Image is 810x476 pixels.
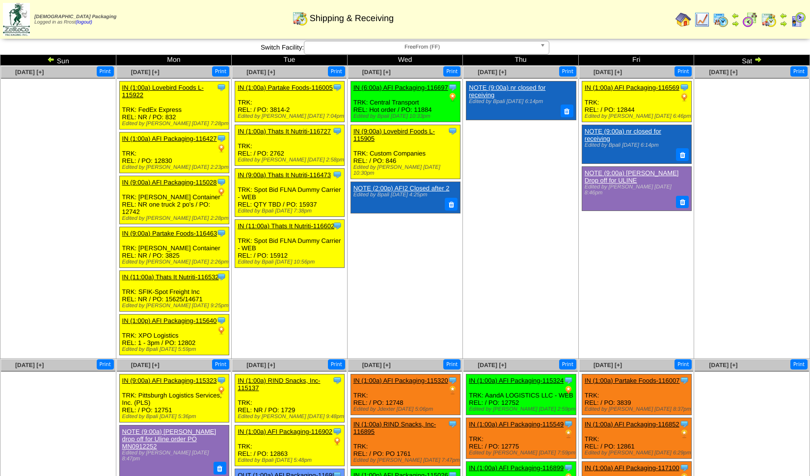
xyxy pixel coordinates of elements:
[292,10,308,26] img: calendarinout.gif
[564,429,573,439] img: PO
[469,377,564,384] a: IN (1:00a) AFI Packaging-115324
[709,69,737,76] span: [DATE] [+]
[448,92,458,102] img: PO
[469,99,571,105] div: Edited by Bpali [DATE] 6:14pm
[76,20,92,25] a: (logout)
[216,177,226,187] img: Tooltip
[308,41,536,53] span: FreeFrom (FF)
[310,13,394,24] span: Shipping & Receiving
[119,315,229,355] div: TRK: XPO Logistics REL: 1 - 3pm / PO: 12802
[585,184,687,196] div: Edited by [PERSON_NAME] [DATE] 8:46pm
[679,82,689,92] img: Tooltip
[122,346,229,352] div: Edited by Bpali [DATE] 5:59pm
[448,82,458,92] img: Tooltip
[679,463,689,473] img: Tooltip
[469,84,545,99] a: NOTE (9:00a) nr closed for receiving
[332,221,342,231] img: Tooltip
[122,179,217,186] a: IN (9:00a) AFI Packaging-115028
[754,55,762,63] img: arrowright.gif
[34,14,116,25] span: Logged in as Rrost
[564,463,573,473] img: Tooltip
[131,362,160,369] a: [DATE] [+]
[131,69,160,76] a: [DATE] [+]
[585,113,691,119] div: Edited by [PERSON_NAME] [DATE] 6:46pm
[235,169,345,217] div: TRK: Spot Bid FLNA Dummy Carrier - WEB REL: QTY TBD / PO: 15937
[351,374,460,415] div: TRK: REL: / PO: 12748
[582,81,691,122] div: TRK: REL: / PO: 12844
[478,69,506,76] a: [DATE] [+]
[561,105,573,117] button: Delete Note
[122,230,217,237] a: IN (9:00a) Partake Foods-116463
[676,196,689,209] button: Delete Note
[212,66,229,77] button: Print
[216,133,226,143] img: Tooltip
[238,208,344,214] div: Edited by Bpali [DATE] 7:38pm
[676,148,689,161] button: Delete Note
[790,359,808,370] button: Print
[731,12,739,20] img: arrowleft.gif
[351,81,460,122] div: TRK: Central Transport REL: Hot order / PO: 11884
[15,69,44,76] a: [DATE] [+]
[351,418,460,466] div: TRK: REL: / PO: PO 1761
[238,457,344,463] div: Edited by Bpali [DATE] 5:48pm
[235,220,345,268] div: TRK: Spot Bid FLNA Dummy Carrier - WEB REL: / PO: 15912
[122,450,225,462] div: Edited by [PERSON_NAME] [DATE] 8:47pm
[122,303,229,309] div: Edited by [PERSON_NAME] [DATE] 9:25pm
[585,169,678,184] a: NOTE (9:00a) [PERSON_NAME] Drop off for ULINE
[679,429,689,439] img: PO
[216,385,226,395] img: PO
[448,375,458,385] img: Tooltip
[594,69,622,76] span: [DATE] [+]
[713,12,729,27] img: calendarprod.gif
[34,14,116,20] span: [DEMOGRAPHIC_DATA] Packaging
[15,362,44,369] a: [DATE] [+]
[353,164,460,176] div: Edited by [PERSON_NAME] [DATE] 10:30pm
[328,359,345,370] button: Print
[353,185,450,192] a: NOTE (2:00p) AFI2 Closed after 2
[448,126,458,136] img: Tooltip
[116,55,232,66] td: Mon
[238,171,331,179] a: IN (9:00a) Thats It Nutriti-116473
[238,377,320,392] a: IN (1:00a) RIND Snacks, Inc-115137
[332,426,342,436] img: Tooltip
[122,428,216,450] a: NOTE (9:00a) [PERSON_NAME] drop off for Uline order PO MN0912252
[585,142,687,148] div: Edited by Bpali [DATE] 6:14pm
[232,55,348,66] td: Tue
[122,84,204,99] a: IN (1:00a) Lovebird Foods L-115922
[469,464,564,472] a: IN (1:00a) AFI Packaging-116899
[353,84,448,91] a: IN (6:00a) AFI Packaging-116697
[122,377,217,384] a: IN (9:00a) AFI Packaging-115323
[694,12,710,27] img: line_graph.gif
[3,3,30,36] img: zoroco-logo-small.webp
[709,362,737,369] a: [DATE] [+]
[594,362,622,369] a: [DATE] [+]
[353,421,436,435] a: IN (1:00a) RIND Snacks, Inc-116895
[742,12,758,27] img: calendarblend.gif
[578,55,694,66] td: Fri
[246,362,275,369] a: [DATE] [+]
[122,317,217,324] a: IN (1:00p) AFI Packaging-115640
[246,69,275,76] a: [DATE] [+]
[362,362,391,369] a: [DATE] [+]
[362,69,391,76] span: [DATE] [+]
[564,375,573,385] img: Tooltip
[235,425,345,466] div: TRK: REL: / PO: 12863
[585,421,679,428] a: IN (1:00a) AFI Packaging-116852
[216,143,226,153] img: PO
[761,12,777,27] img: calendarinout.gif
[353,192,456,198] div: Edited by Bpali [DATE] 4:25pm
[119,81,229,130] div: TRK: FedEx Express REL: NR / PO: 832
[469,406,575,412] div: Edited by [PERSON_NAME] [DATE] 2:59pm
[585,84,679,91] a: IN (1:00a) AFI Packaging-116569
[122,215,229,221] div: Edited by [PERSON_NAME] [DATE] 2:28pm
[585,450,691,456] div: Edited by [PERSON_NAME] [DATE] 6:29pm
[122,259,229,265] div: Edited by [PERSON_NAME] [DATE] 2:26pm
[679,92,689,102] img: PO
[478,362,506,369] span: [DATE] [+]
[564,419,573,429] img: Tooltip
[235,125,345,166] div: TRK: REL: / PO: 2762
